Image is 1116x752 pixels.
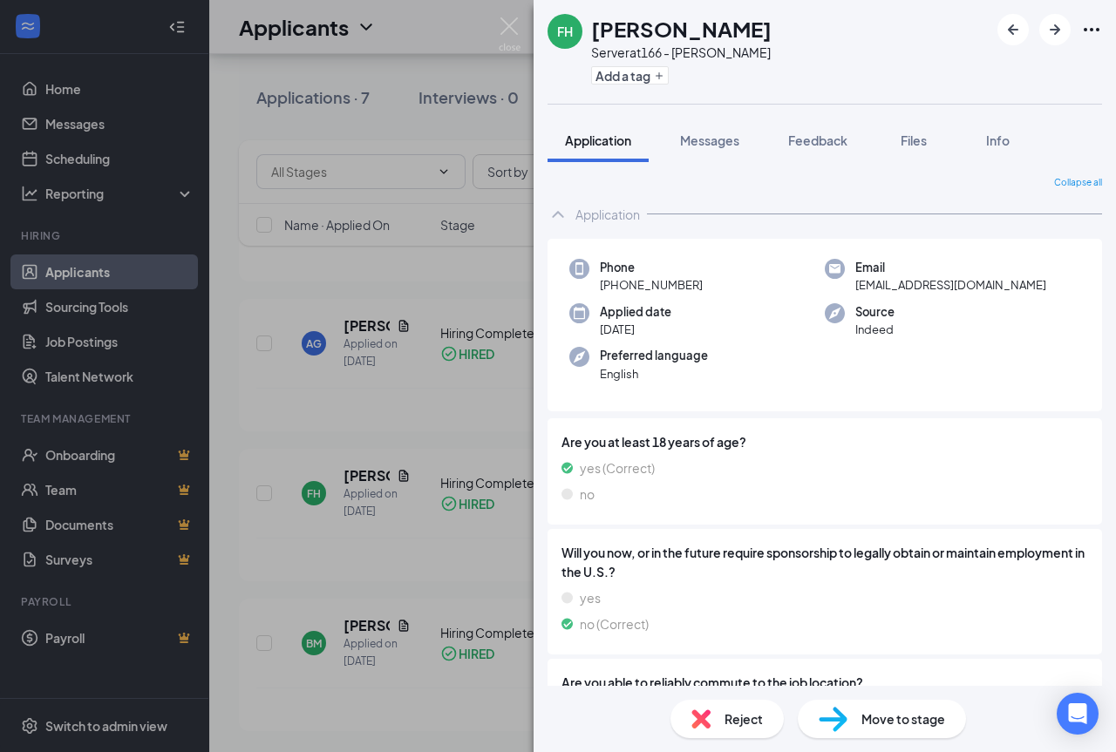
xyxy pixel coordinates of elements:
div: FH [557,23,573,40]
span: [EMAIL_ADDRESS][DOMAIN_NAME] [855,276,1046,294]
span: Applied date [600,303,671,321]
span: [DATE] [600,321,671,338]
span: Email [855,259,1046,276]
span: Source [855,303,895,321]
span: Preferred language [600,347,708,364]
span: Files [901,132,927,148]
span: no [580,484,595,504]
button: ArrowLeftNew [997,14,1029,45]
svg: Plus [654,71,664,81]
span: yes (Correct) [580,458,655,478]
span: Will you now, or in the future require sponsorship to legally obtain or maintain employment in th... [561,543,1088,581]
svg: ArrowLeftNew [1003,19,1024,40]
svg: ChevronUp [548,204,568,225]
span: English [600,365,708,383]
svg: Ellipses [1081,19,1102,40]
div: Server at 166 - [PERSON_NAME] [591,44,772,61]
div: Open Intercom Messenger [1057,693,1099,735]
span: Move to stage [861,709,945,728]
span: Reject [725,709,763,728]
div: Application [575,206,640,223]
span: Collapse all [1054,176,1102,190]
button: PlusAdd a tag [591,66,669,85]
span: Info [986,132,1010,148]
span: Application [565,132,631,148]
span: yes [580,588,601,607]
span: Phone [600,259,703,276]
span: no (Correct) [580,614,649,633]
svg: ArrowRight [1045,19,1065,40]
span: Indeed [855,321,895,338]
span: Messages [680,132,739,148]
span: Feedback [788,132,847,148]
span: Are you at least 18 years of age? [561,432,1088,451]
span: Are you able to reliably commute to the job location? [561,673,1088,692]
button: ArrowRight [1039,14,1071,45]
span: [PHONE_NUMBER] [600,276,703,294]
h1: [PERSON_NAME] [591,14,772,44]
